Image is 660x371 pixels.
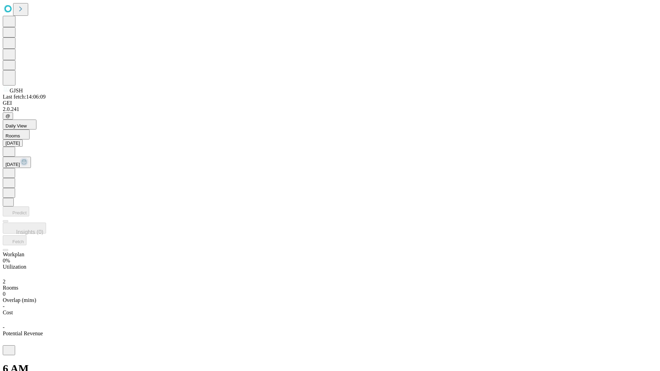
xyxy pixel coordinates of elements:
span: Rooms [3,285,18,291]
button: [DATE] [3,139,23,147]
span: 0 [3,291,5,297]
span: GJSH [10,88,23,93]
span: 2 [3,279,5,284]
button: Daily View [3,120,36,130]
div: 2.0.241 [3,106,657,112]
div: GEI [3,100,657,106]
button: [DATE] [3,157,31,168]
button: Insights (0) [3,223,46,234]
span: Rooms [5,133,20,138]
button: Predict [3,206,29,216]
button: Rooms [3,130,30,139]
span: Potential Revenue [3,330,43,336]
span: [DATE] [5,162,20,167]
span: @ [5,113,10,119]
button: Fetch [3,235,26,245]
span: Daily View [5,123,27,128]
span: - [3,303,4,309]
span: Last fetch: 14:06:09 [3,94,46,100]
span: Workplan [3,251,24,257]
span: Utilization [3,264,26,270]
span: Insights (0) [16,229,43,235]
span: Overlap (mins) [3,297,36,303]
span: 0% [3,258,10,263]
span: Cost [3,310,13,315]
button: @ [3,112,13,120]
span: - [3,324,4,330]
